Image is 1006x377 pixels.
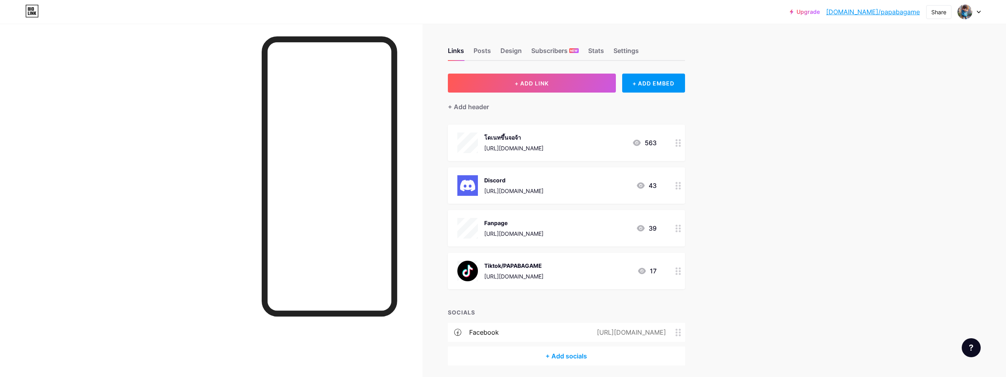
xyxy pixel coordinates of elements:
div: Tiktok/PAPABAGAME [484,261,544,270]
div: 43 [636,181,657,190]
div: 563 [632,138,657,148]
div: Links [448,46,464,60]
div: [URL][DOMAIN_NAME] [484,272,544,280]
div: 17 [637,266,657,276]
div: [URL][DOMAIN_NAME] [484,229,544,238]
button: + ADD LINK [448,74,616,93]
div: [URL][DOMAIN_NAME] [584,328,676,337]
img: Discord [457,175,478,196]
div: Discord [484,176,544,184]
img: Tiktok/PAPABAGAME [457,261,478,281]
a: [DOMAIN_NAME]/papabagame [826,7,920,17]
div: Share [931,8,946,16]
div: Subscribers [531,46,579,60]
div: Design [500,46,522,60]
div: Stats [588,46,604,60]
div: โดเนทขึ้นจอจ้า [484,133,544,142]
div: Posts [474,46,491,60]
div: Settings [613,46,639,60]
div: [URL][DOMAIN_NAME] [484,144,544,152]
div: + Add socials [448,347,685,366]
div: [URL][DOMAIN_NAME] [484,187,544,195]
div: facebook [469,328,499,337]
a: Upgrade [790,9,820,15]
img: MR. Champ [957,4,972,19]
div: Fanpage [484,219,544,227]
div: 39 [636,224,657,233]
span: NEW [570,48,578,53]
div: SOCIALS [448,308,685,316]
div: + Add header [448,102,489,112]
span: + ADD LINK [515,80,549,87]
div: + ADD EMBED [622,74,685,93]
